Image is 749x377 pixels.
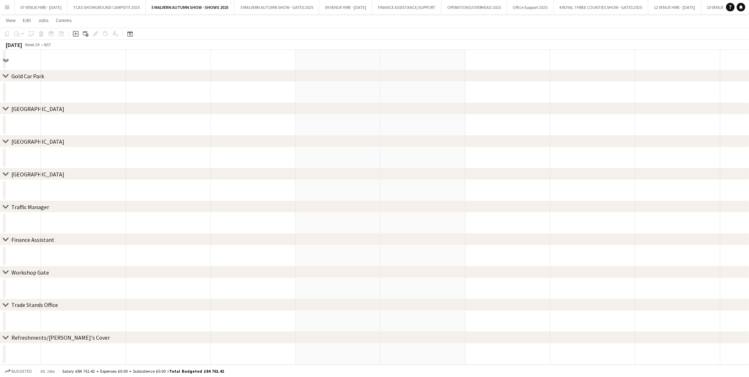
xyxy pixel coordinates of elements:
[53,16,75,25] a: Comms
[35,16,52,25] a: Jobs
[38,17,49,23] span: Jobs
[648,0,701,14] button: 12 VENUE HIRE - [DATE]
[62,368,224,374] div: Salary £84 761.42 + Expenses £0.00 + Subsistence £0.00 =
[39,368,56,374] span: All jobs
[11,138,64,145] div: [GEOGRAPHIC_DATA]
[23,17,31,23] span: Edit
[15,0,68,14] button: 07 VENUE HIRE - [DATE]
[319,0,372,14] button: 09 VENUE HIRE - [DATE]
[4,367,33,375] button: Budgeted
[11,171,64,178] div: [GEOGRAPHIC_DATA]
[6,41,22,48] div: [DATE]
[11,203,49,211] div: Traffic Manager
[23,42,41,47] span: Week 39
[11,236,54,243] div: Finance Assistant
[11,334,110,341] div: Refreshments/[PERSON_NAME]'s Cover
[20,16,34,25] a: Edit
[11,73,44,80] div: Gold Car Park
[146,0,235,14] button: 5 MALVERN AUTUMN SHOW - SHOWS 2025
[169,368,224,374] span: Total Budgeted £84 761.42
[68,0,146,14] button: TCAS SHOWGROUND CAMPSITE 2025
[442,0,507,14] button: OPERATIONS/OVERHEAD 2025
[11,369,32,374] span: Budgeted
[11,269,49,276] div: Workshop Gate
[11,302,58,309] div: Trade Stands Office
[11,105,64,112] div: [GEOGRAPHIC_DATA]
[3,16,18,25] a: View
[56,17,72,23] span: Comms
[235,0,319,14] button: 5 MALVERN AUTUMN SHOW - GATES 2025
[44,42,51,47] div: BST
[6,17,16,23] span: View
[507,0,554,14] button: Office Support 2025
[372,0,442,14] button: FINANCE ASSISTANCE/SUPPORT
[554,0,648,14] button: 4 ROYAL THREE COUNTIES SHOW - GATES 2025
